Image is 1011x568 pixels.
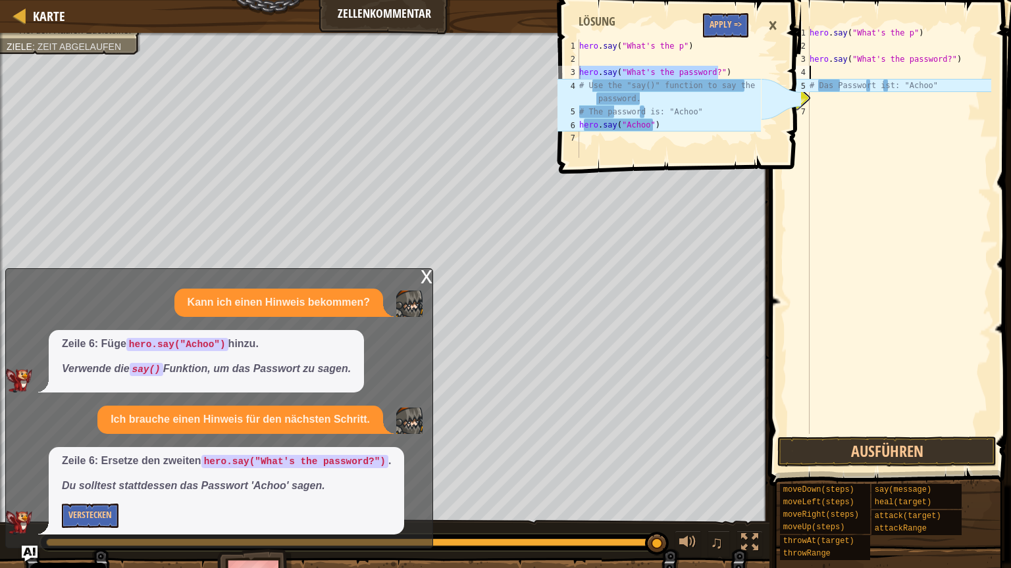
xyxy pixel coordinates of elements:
span: moveRight(steps) [783,510,859,519]
div: 4 [788,66,810,79]
span: Karte [33,7,65,25]
div: 1 [557,39,579,53]
button: Apply => [703,13,748,37]
span: moveDown(steps) [783,485,854,494]
div: 7 [557,131,579,145]
div: 3 [557,66,579,79]
div: 2 [788,39,810,53]
span: throwAt(target) [783,536,854,546]
div: 6 [788,92,810,105]
a: Karte [26,7,65,25]
span: Zeit abgelaufen [38,41,121,52]
p: Ich brauche einen Hinweis für den nächsten Schritt. [111,412,370,427]
div: 5 [557,105,579,118]
span: attack(target) [875,511,941,521]
div: 5 [788,79,810,92]
img: Player [396,408,423,434]
img: Player [396,291,423,317]
span: moveUp(steps) [783,523,845,532]
span: moveLeft(steps) [783,498,854,507]
em: Du solltest stattdessen das Passwort 'Achoo' sagen. [62,480,325,491]
div: 6 [557,118,579,131]
code: hero.say("What's the password?") [201,455,388,468]
p: Zeile 6: Füge hinzu. [62,337,351,352]
p: Kann ich einen Hinweis bekommen? [188,295,370,310]
code: say() [130,363,163,376]
span: heal(target) [875,498,931,507]
div: Lösung [572,13,622,30]
button: Verstecken [62,504,118,528]
span: : [32,41,38,52]
div: 1 [788,26,810,39]
span: say(message) [875,485,931,494]
button: Ausführen [777,437,997,467]
div: × [762,11,784,41]
div: 7 [788,105,810,118]
div: 4 [557,79,579,105]
code: hero.say("Achoo") [126,338,228,351]
div: x [421,269,432,282]
img: AI [6,369,32,392]
button: Ask AI [22,546,38,561]
div: 2 [557,53,579,66]
p: Zeile 6: Ersetze den zweiten . [62,454,391,469]
span: attackRange [875,524,927,533]
em: Verwende die Funktion, um das Passwort zu sagen. [62,363,351,374]
div: 3 [788,53,810,66]
img: AI [6,511,32,534]
span: Ziele [7,41,32,52]
span: throwRange [783,549,831,558]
